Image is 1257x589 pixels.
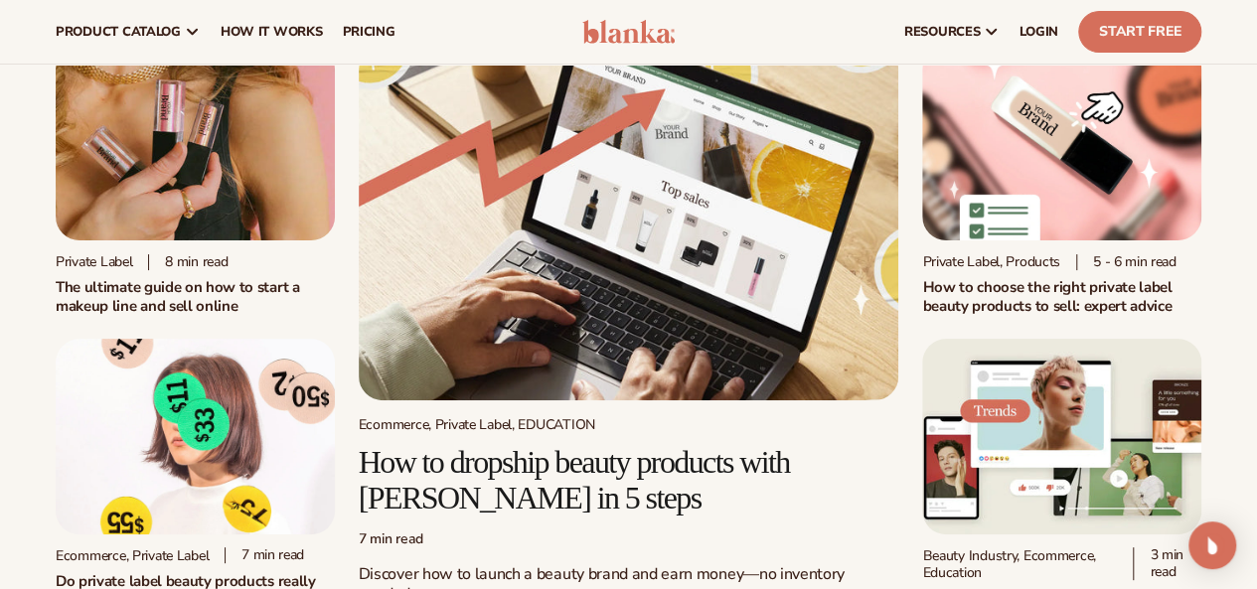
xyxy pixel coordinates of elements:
[922,46,1201,315] a: Private Label Beauty Products Click Private Label, Products 5 - 6 min readHow to choose the right...
[56,253,132,270] div: Private label
[922,339,1201,533] img: Social media trends this week (Updated weekly)
[221,24,323,40] span: How It Works
[904,24,980,40] span: resources
[225,547,304,564] div: 7 min read
[342,24,394,40] span: pricing
[1133,547,1201,581] div: 3 min read
[56,339,335,533] img: Profitability of private label company
[1078,11,1201,53] a: Start Free
[1020,24,1058,40] span: LOGIN
[359,416,899,433] div: Ecommerce, Private Label, EDUCATION
[359,46,899,400] img: Growing money with ecommerce
[1188,521,1236,569] div: Open Intercom Messenger
[922,253,1060,270] div: Private Label, Products
[56,46,335,240] img: Person holding branded make up with a solid pink background
[922,547,1117,581] div: Beauty Industry, Ecommerce, Education
[922,46,1201,240] img: Private Label Beauty Products Click
[359,445,899,515] h2: How to dropship beauty products with [PERSON_NAME] in 5 steps
[359,531,899,548] div: 7 min read
[582,20,676,44] img: logo
[56,46,335,315] a: Person holding branded make up with a solid pink background Private label 8 min readThe ultimate ...
[922,278,1201,315] h2: How to choose the right private label beauty products to sell: expert advice
[56,24,181,40] span: product catalog
[1076,254,1177,271] div: 5 - 6 min read
[56,547,209,564] div: Ecommerce, Private Label
[148,254,228,271] div: 8 min read
[56,278,335,315] h1: The ultimate guide on how to start a makeup line and sell online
